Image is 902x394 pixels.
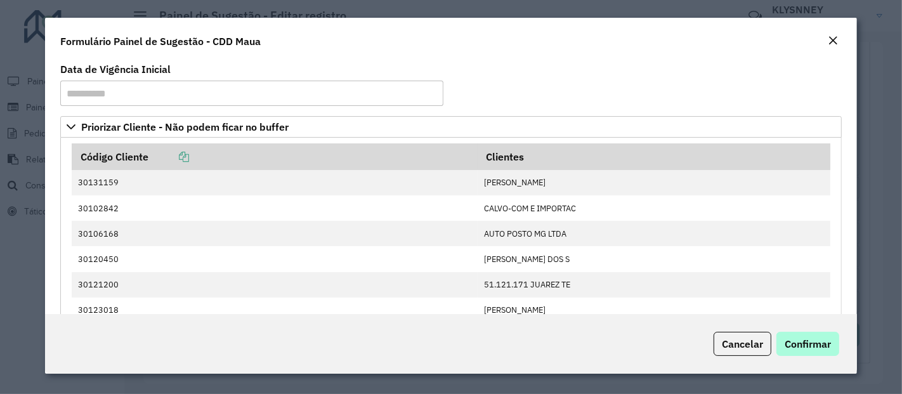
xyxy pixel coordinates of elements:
span: Priorizar Cliente - Não podem ficar no buffer [81,122,289,132]
td: 51.121.171 JUAREZ TE [478,272,831,298]
span: Confirmar [785,338,831,350]
button: Close [824,33,842,49]
button: Confirmar [776,332,839,356]
td: 30121200 [72,272,478,298]
td: 30123018 [72,298,478,323]
td: 30102842 [72,195,478,221]
th: Código Cliente [72,143,478,170]
td: CALVO-COM E IMPORTAC [478,195,831,221]
td: [PERSON_NAME] [478,298,831,323]
td: [PERSON_NAME] [478,170,831,195]
span: Cancelar [722,338,763,350]
td: 30120450 [72,246,478,272]
a: Copiar [148,150,189,163]
td: 30131159 [72,170,478,195]
em: Fechar [828,36,838,46]
button: Cancelar [714,332,771,356]
label: Data de Vigência Inicial [60,62,171,77]
td: AUTO POSTO MG LTDA [478,221,831,246]
td: 30106168 [72,221,478,246]
h4: Formulário Painel de Sugestão - CDD Maua [60,34,261,49]
th: Clientes [478,143,831,170]
td: [PERSON_NAME] DOS S [478,246,831,272]
a: Priorizar Cliente - Não podem ficar no buffer [60,116,842,138]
